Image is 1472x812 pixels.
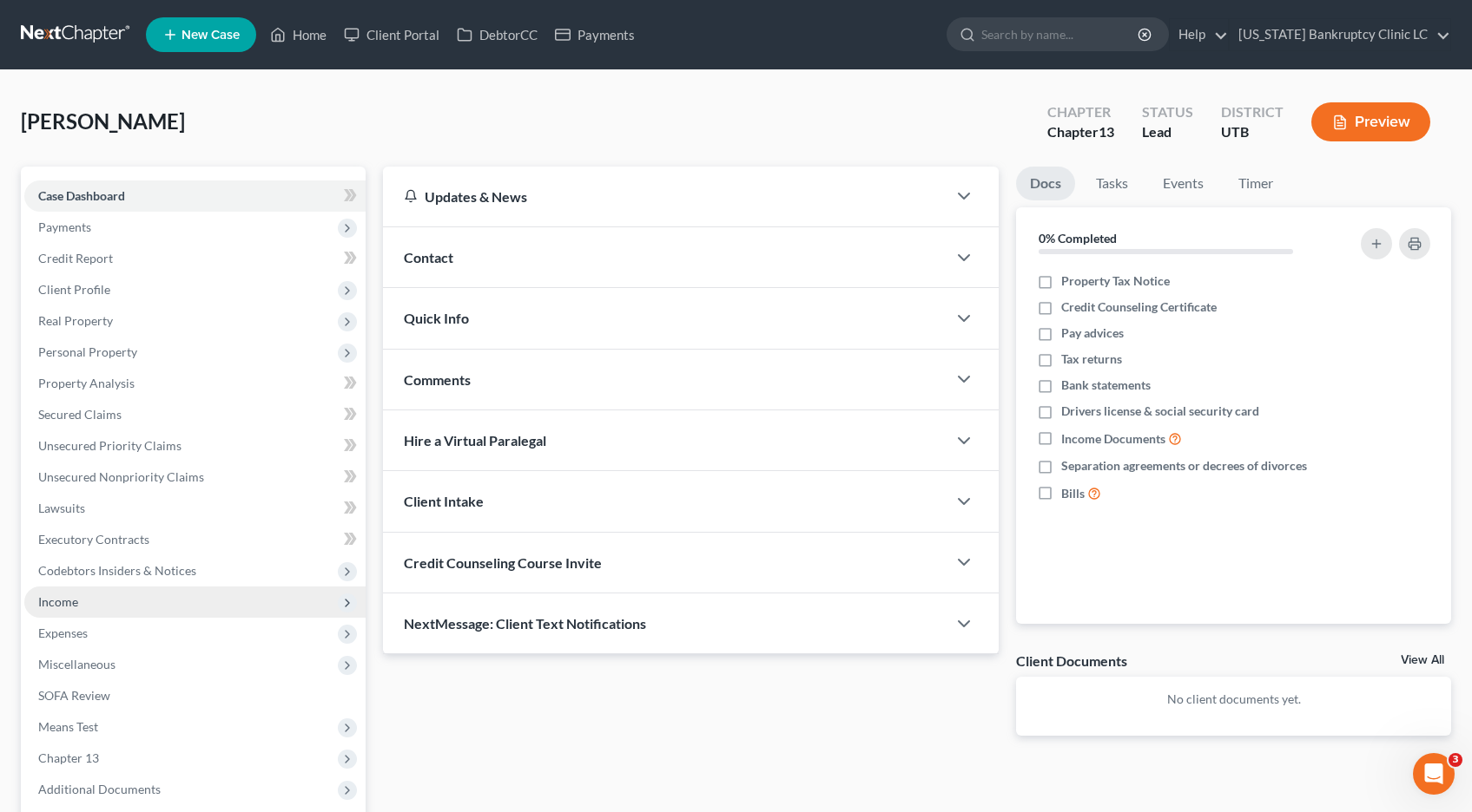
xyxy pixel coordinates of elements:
[1099,123,1114,140] span: 13
[24,180,366,212] a: Case Dashboard
[1149,167,1218,200] a: Events
[38,688,110,703] span: SOFA Review
[1030,691,1437,708] p: No client documents yet.
[546,19,644,50] a: Payments
[24,399,366,430] a: Secured Claims
[1082,167,1142,200] a: Tasks
[1039,231,1117,246] strong: 0% Completed
[1061,485,1085,502] span: Bills
[1449,753,1462,767] span: 3
[1401,654,1444,666] a: View All
[1170,19,1228,50] a: Help
[182,29,240,42] span: New Case
[24,680,366,711] a: SOFA Review
[1061,350,1122,368] span: Tax returns
[1016,652,1127,670] div: Client Documents
[24,243,366,274] a: Credit Report
[38,469,204,484] span: Unsecured Nonpriority Claims
[981,18,1140,50] input: Search by name...
[38,750,99,765] span: Chapter 13
[1047,122,1114,142] div: Chapter
[38,344,137,359] span: Personal Property
[24,368,366,399] a: Property Analysis
[1016,167,1075,200] a: Docs
[1061,430,1165,448] span: Income Documents
[38,532,149,547] span: Executory Contracts
[24,493,366,524] a: Lawsuits
[1224,167,1287,200] a: Timer
[38,719,98,734] span: Means Test
[1413,753,1455,795] iframe: Intercom live chat
[404,310,469,326] span: Quick Info
[1061,324,1124,342] span: Pay advices
[404,187,926,206] div: Updates & News
[38,563,196,578] span: Codebtors Insiders & Notices
[38,219,91,234] span: Payments
[38,625,88,640] span: Expenses
[1221,102,1284,122] div: District
[404,249,453,265] span: Contact
[38,251,113,265] span: Credit Report
[38,188,125,203] span: Case Dashboard
[448,19,546,50] a: DebtorCC
[38,501,85,515] span: Lawsuits
[1047,102,1114,122] div: Chapter
[24,462,366,493] a: Unsecured Nonpriority Claims
[24,430,366,462] a: Unsecured Priority Claims
[404,493,484,509] span: Client Intake
[261,19,335,50] a: Home
[404,615,646,632] span: NextMessage: Client Text Notifications
[404,371,471,388] span: Comments
[1061,457,1307,475] span: Separation agreements or decrees of divorces
[38,282,110,297] span: Client Profile
[404,554,602,571] span: Credit Counseling Course Invite
[1230,19,1450,50] a: [US_STATE] Bankruptcy Clinic LC
[1061,298,1217,316] span: Credit Counseling Certificate
[38,376,135,390] span: Property Analysis
[38,594,78,609] span: Income
[404,432,546,449] span: Hire a Virtual Paralegal
[1061,272,1170,290] span: Property Tax Notice
[24,524,366,555] a: Executory Contracts
[1142,122,1193,142] div: Lead
[1061,403,1259,420] span: Drivers license & social security card
[1142,102,1193,122] div: Status
[335,19,448,50] a: Client Portal
[38,438,182,453] span: Unsecured Priority Claims
[1311,102,1430,141] button: Preview
[38,407,122,422] span: Secured Claims
[21,108,185,134] span: [PERSON_NAME]
[38,782,161,796] span: Additional Documents
[38,313,113,328] span: Real Property
[1221,122,1284,142] div: UTB
[38,657,116,671] span: Miscellaneous
[1061,377,1151,394] span: Bank statements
